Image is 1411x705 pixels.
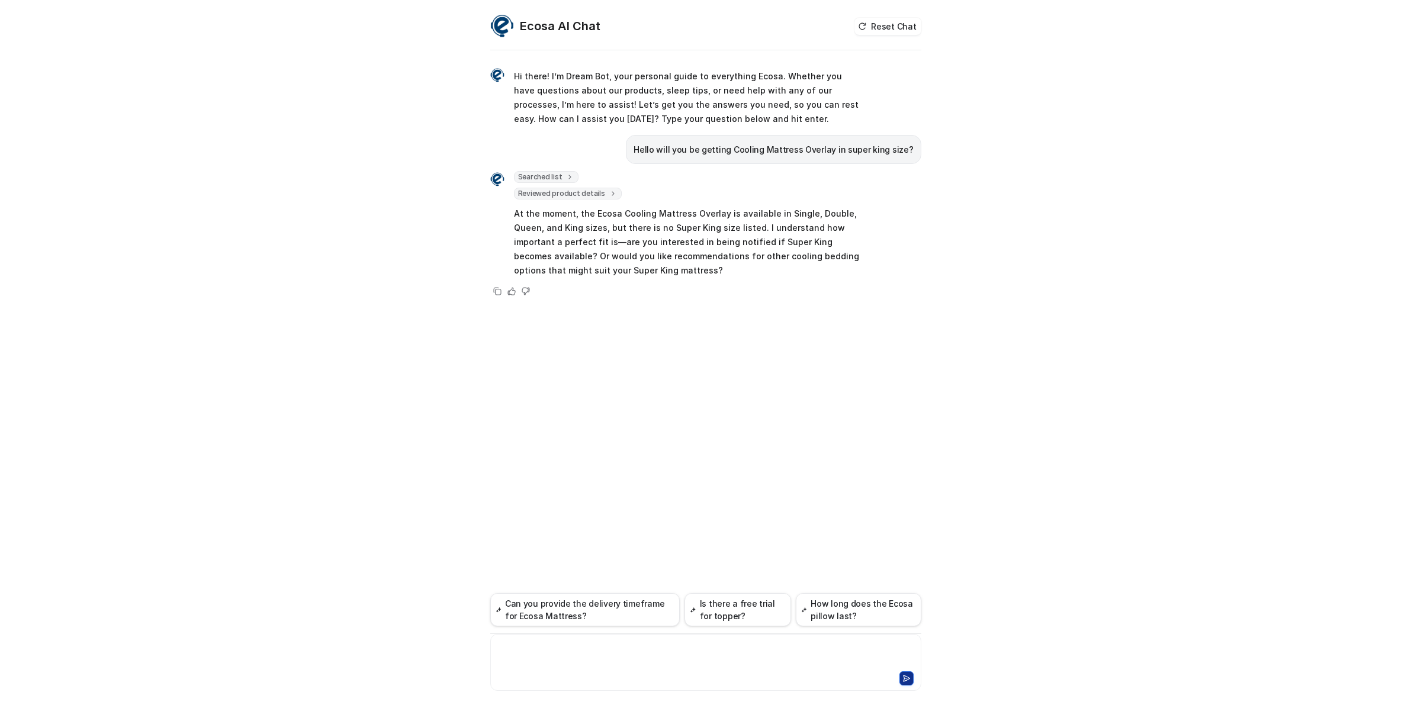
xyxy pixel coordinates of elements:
span: Reviewed product details [514,188,622,199]
button: How long does the Ecosa pillow last? [796,593,921,626]
img: Widget [490,14,514,38]
p: At the moment, the Ecosa Cooling Mattress Overlay is available in Single, Double, Queen, and King... [514,207,860,278]
p: Hello will you be getting Cooling Mattress Overlay in super king size? [634,143,913,157]
img: Widget [490,68,504,82]
button: Can you provide the delivery timeframe for Ecosa Mattress? [490,593,680,626]
button: Is there a free trial for topper? [684,593,790,626]
span: Searched list [514,171,579,183]
h2: Ecosa AI Chat [520,18,600,34]
img: Widget [490,172,504,186]
p: Hi there! I’m Dream Bot, your personal guide to everything Ecosa. Whether you have questions abou... [514,69,860,126]
button: Reset Chat [854,18,921,35]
